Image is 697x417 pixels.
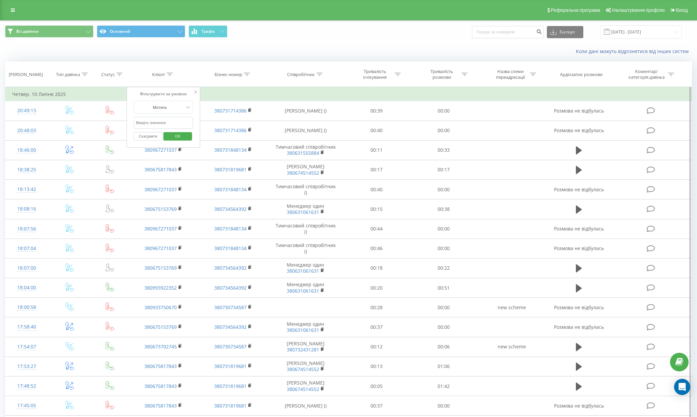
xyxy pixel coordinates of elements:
[287,346,319,353] a: 380732431281
[268,337,343,357] td: [PERSON_NAME]
[410,357,477,376] td: 01:06
[214,383,247,389] a: 380731819681
[214,186,247,193] a: 380731848134
[410,160,477,179] td: 00:17
[144,206,177,212] a: 380675153769
[554,107,604,114] span: Розмова не відбулась
[152,72,165,77] div: Клієнт
[287,327,319,333] a: 380631061631
[492,69,528,80] div: Назва схеми переадресації
[410,396,477,416] td: 00:00
[12,144,41,157] div: 18:46:00
[144,324,177,330] a: 380675153769
[134,117,193,129] input: Введіть значення
[144,343,177,350] a: 380673702745
[144,245,177,251] a: 380967271037
[287,268,319,274] a: 380631061631
[287,366,319,372] a: 380674514552
[214,285,247,291] a: 380734564392
[343,199,410,219] td: 00:15
[134,132,163,141] button: Скасувати
[554,402,604,409] span: Розмова не відбулась
[410,258,477,278] td: 00:22
[12,183,41,196] div: 18:13:42
[97,25,185,38] button: Основний
[12,262,41,275] div: 18:07:00
[410,298,477,317] td: 00:00
[410,180,477,199] td: 00:00
[287,386,319,392] a: 380674514552
[410,278,477,298] td: 00:51
[168,131,187,141] span: OK
[214,147,247,153] a: 380731848134
[144,363,177,369] a: 380675817843
[554,127,604,133] span: Розмова не відбулась
[215,72,242,77] div: Бізнес номер
[12,340,41,353] div: 17:54:07
[144,402,177,409] a: 380675817843
[287,170,319,176] a: 380674514552
[268,121,343,140] td: [PERSON_NAME] ()
[410,140,477,160] td: 00:33
[551,7,601,13] span: Реферальна програма
[214,225,247,232] a: 380731848134
[144,186,177,193] a: 380967271037
[343,219,410,239] td: 00:44
[268,396,343,416] td: [PERSON_NAME] ()
[343,357,410,376] td: 00:13
[410,101,477,121] td: 00:00
[410,121,477,140] td: 00:00
[268,239,343,258] td: Тимчасовий співробітник ()
[357,69,393,80] div: Тривалість очікування
[12,320,41,334] div: 17:58:40
[268,317,343,337] td: Менеджер один
[12,399,41,412] div: 17:45:05
[12,360,41,373] div: 17:53:27
[268,160,343,179] td: [PERSON_NAME]
[410,239,477,258] td: 00:00
[268,219,343,239] td: Тимчасовий співробітник ()
[343,160,410,179] td: 00:17
[144,166,177,173] a: 380675817843
[343,396,410,416] td: 00:37
[343,121,410,140] td: 00:40
[612,7,665,13] span: Налаштування профілю
[214,107,247,114] a: 380731714386
[560,72,603,77] div: Аудіозапис розмови
[410,337,477,357] td: 00:06
[12,104,41,117] div: 20:49:13
[477,337,547,357] td: new scheme
[214,324,247,330] a: 380734564392
[12,301,41,314] div: 18:00:58
[12,222,41,236] div: 18:07:56
[343,101,410,121] td: 00:39
[268,101,343,121] td: [PERSON_NAME] ()
[144,225,177,232] a: 380967271037
[214,166,247,173] a: 380731819681
[410,219,477,239] td: 00:00
[144,383,177,389] a: 380675817843
[576,48,692,54] a: Коли дані можуть відрізнятися вiд інших систем
[343,298,410,317] td: 00:28
[12,163,41,176] div: 18:38:25
[554,225,604,232] span: Розмова не відбулась
[12,124,41,137] div: 20:48:03
[268,180,343,199] td: Тимчасовий співробітник ()
[5,25,93,38] button: Всі дзвінки
[343,278,410,298] td: 00:20
[144,265,177,271] a: 380675153769
[56,72,80,77] div: Тип дзвінка
[287,288,319,294] a: 380631061631
[343,337,410,357] td: 00:12
[676,7,688,13] span: Вихід
[410,376,477,396] td: 01:42
[424,69,460,80] div: Тривалість розмови
[144,285,177,291] a: 380993922352
[268,376,343,396] td: [PERSON_NAME]
[12,202,41,216] div: 18:08:16
[144,304,177,311] a: 380933750670
[214,304,247,311] a: 380730734587
[12,379,41,393] div: 17:48:52
[343,180,410,199] td: 00:40
[12,242,41,255] div: 18:07:04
